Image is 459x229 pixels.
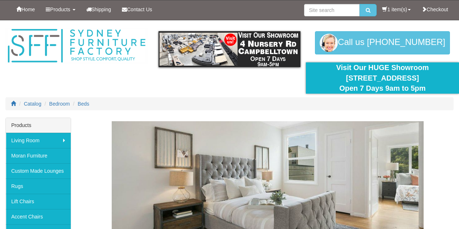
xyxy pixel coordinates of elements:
[377,0,416,19] a: 1 item(s)
[50,7,70,12] span: Products
[6,133,71,148] a: Living Room
[304,4,360,16] input: Site search
[116,0,157,19] a: Contact Us
[81,0,117,19] a: Shipping
[416,0,454,19] a: Checkout
[6,163,71,179] a: Custom Made Lounges
[6,148,71,163] a: Moran Furniture
[6,118,71,133] div: Products
[40,0,81,19] a: Products
[311,62,454,94] div: Visit Our HUGE Showroom [STREET_ADDRESS] Open 7 Days 9am to 5pm
[6,209,71,224] a: Accent Chairs
[6,194,71,209] a: Lift Chairs
[49,101,70,107] a: Bedroom
[11,0,40,19] a: Home
[78,101,89,107] a: Beds
[127,7,152,12] span: Contact Us
[91,7,111,12] span: Shipping
[5,28,148,64] img: Sydney Furniture Factory
[6,179,71,194] a: Rugs
[159,31,301,67] img: showroom.gif
[24,101,41,107] a: Catalog
[21,7,35,12] span: Home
